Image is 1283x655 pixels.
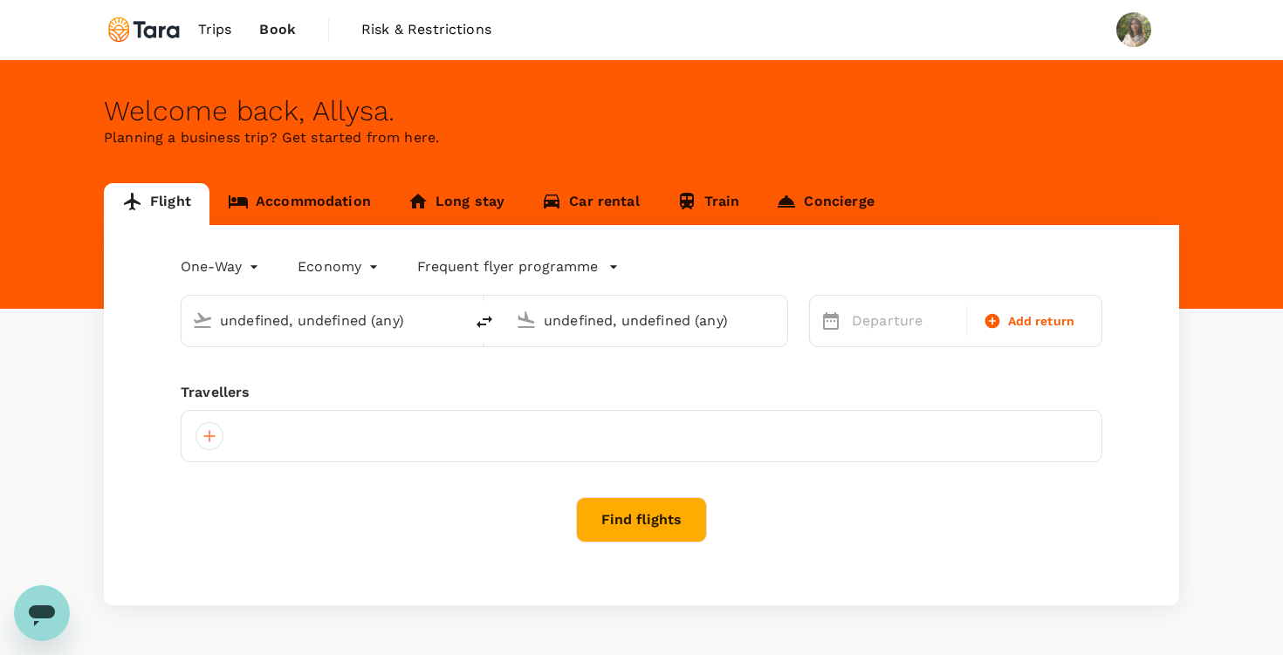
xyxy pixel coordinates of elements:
a: Accommodation [209,183,389,225]
p: Frequent flyer programme [417,256,598,277]
a: Long stay [389,183,523,225]
span: Risk & Restrictions [361,19,491,40]
button: Open [775,318,779,322]
input: Going to [544,307,751,334]
button: Open [451,318,455,322]
a: Car rental [523,183,658,225]
iframe: Button to launch messaging window [14,585,70,641]
p: Departure [852,310,956,331]
img: Tara Climate Ltd [104,10,184,49]
img: Allysa Escanuela [1116,12,1151,47]
a: Concierge [758,183,892,225]
button: delete [463,301,505,343]
input: Depart from [220,307,427,334]
div: Welcome back , Allysa . [104,95,1179,127]
div: One-Way [181,253,263,281]
div: Economy [298,253,382,281]
span: Add return [1008,312,1075,331]
span: Trips [198,19,232,40]
p: Planning a business trip? Get started from here. [104,127,1179,148]
a: Train [658,183,758,225]
div: Travellers [181,382,1102,403]
button: Frequent flyer programme [417,256,619,277]
span: Book [259,19,296,40]
button: Find flights [576,497,707,542]
a: Flight [104,183,209,225]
